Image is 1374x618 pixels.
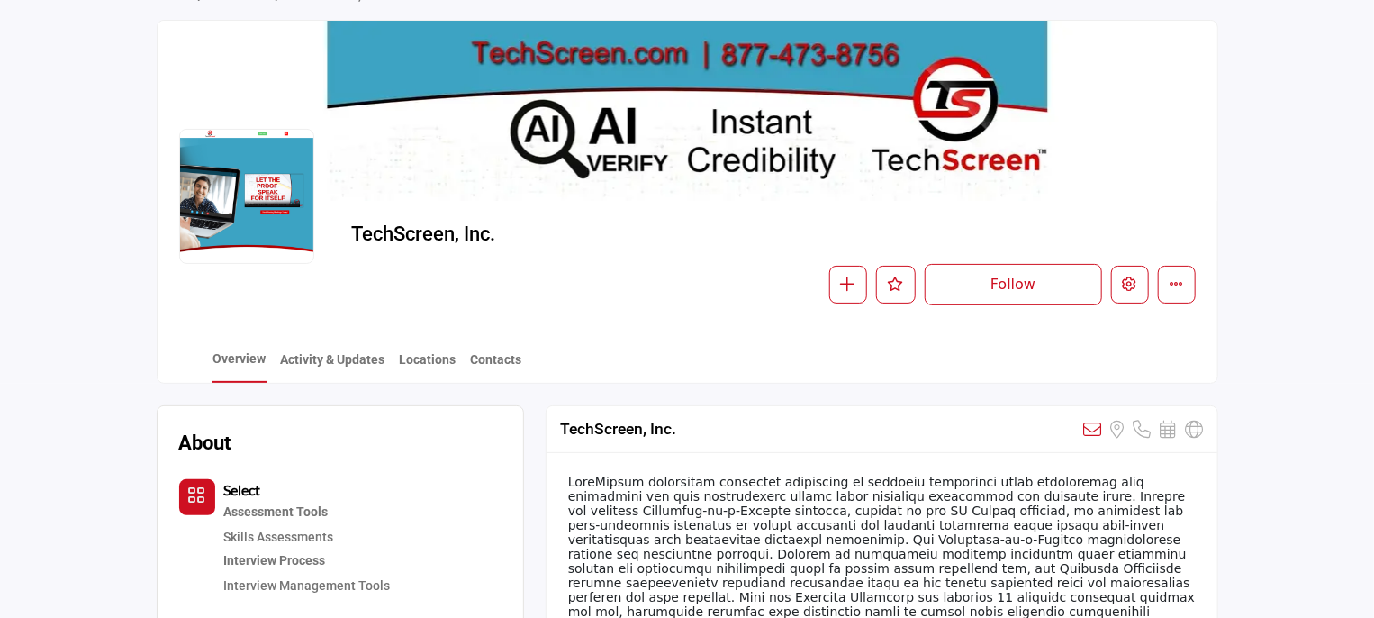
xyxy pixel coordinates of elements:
button: Category Icon [179,479,215,515]
a: Activity & Updates [280,350,386,382]
a: Select [224,484,261,498]
button: Like [876,266,916,304]
a: Overview [212,350,267,383]
a: Contacts [470,350,523,382]
div: Tools and processes focused on optimizing and streamlining the interview and candidate evaluation... [224,550,391,573]
button: Edit company [1111,266,1149,304]
h2: TechScreen, Inc. [351,223,846,246]
h2: TechScreen, Inc. [560,420,676,439]
a: Interview Management Tools [224,578,391,593]
a: Assessment Tools [224,501,391,524]
div: Tools and platforms for evaluating candidate skills, competencies, and fit for the role. [224,501,391,524]
a: Skills Assessments [224,530,334,544]
a: Interview Process [224,550,391,573]
b: Select [224,481,261,498]
button: More details [1158,266,1196,304]
a: Locations [399,350,457,382]
h2: About [179,428,231,458]
button: Follow [925,264,1102,305]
